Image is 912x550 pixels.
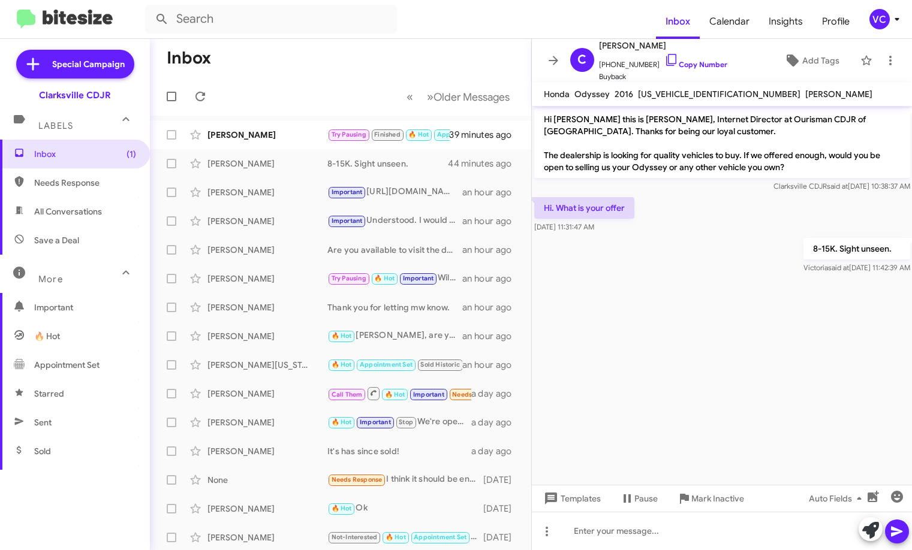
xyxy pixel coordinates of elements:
span: Mark Inactive [691,488,744,509]
a: Insights [759,4,812,39]
a: Inbox [656,4,700,39]
span: 2016 [615,89,633,99]
div: [PERSON_NAME][US_STATE] [207,359,327,371]
span: Stop [399,418,413,426]
div: [PERSON_NAME] [207,301,327,313]
div: VC [869,9,890,29]
div: a day ago [471,416,522,428]
button: Pause [610,488,667,509]
div: [PERSON_NAME] [207,244,327,256]
div: [PERSON_NAME] [207,388,327,400]
span: » [427,89,434,104]
span: Important [34,301,136,313]
span: Sent [34,416,52,428]
button: Next [420,84,517,109]
div: [DATE] [483,531,522,543]
span: Sold Historic [420,361,460,368]
div: a day ago [471,445,522,457]
span: 🔥 Hot [332,418,352,426]
div: I think it should be entitled to my oil change and car rotation. Unfortunately it expired with it... [327,473,483,486]
span: Important [332,217,363,225]
a: Copy Number [664,60,727,69]
span: Inbox [34,148,136,160]
span: Victoria [DATE] 11:42:39 AM [803,263,910,272]
span: Auto Fields [809,488,866,509]
div: [PERSON_NAME] [207,416,327,428]
a: Special Campaign [16,50,134,78]
span: Important [403,274,434,282]
button: Add Tags [767,50,854,71]
p: Hi [PERSON_NAME] this is [PERSON_NAME], Internet Director at Ourisman CDJR of [GEOGRAPHIC_DATA]. ... [534,108,910,178]
div: We are not looking to sell at this time, but thank you! [327,128,450,141]
a: Profile [812,4,859,39]
span: Finished [374,131,401,138]
div: an hour ago [462,215,521,227]
div: [DATE] [483,474,522,486]
div: [PERSON_NAME], are you available to visit the dealership? [327,329,462,343]
span: Appointment Set [360,361,413,368]
div: None [207,474,327,486]
span: Templates [541,488,601,509]
div: an hour ago [462,330,521,342]
span: said at [826,182,847,191]
button: VC [859,9,899,29]
span: Starred [34,388,64,400]
div: perfect thank you. [327,530,483,544]
div: [URL][DOMAIN_NAME] [327,185,462,199]
div: [PERSON_NAME] [207,129,327,141]
span: All Conversations [34,206,102,217]
div: [PERSON_NAME] [207,330,327,342]
p: 8-15K. Sight unseen. [803,238,910,259]
span: Try Pausing [332,274,366,282]
span: [PHONE_NUMBER] [599,53,727,71]
span: C [577,50,586,69]
div: [PERSON_NAME] [207,186,327,198]
div: Ok [327,501,483,515]
span: 🔥 Hot [332,332,352,340]
a: Calendar [700,4,759,39]
h1: Inbox [167,49,211,68]
nav: Page navigation example [400,84,517,109]
div: [PERSON_NAME] [207,531,327,543]
div: Are you available to visit the dealership [DATE]? [327,244,462,256]
div: 8-15K. Sight unseen. [327,158,450,170]
span: 🔥 Hot [408,131,429,138]
span: 🔥 Hot [34,330,60,342]
div: It's has since sold! [327,445,471,457]
div: a day ago [471,388,522,400]
button: Templates [532,488,610,509]
span: [US_VEHICLE_IDENTIFICATION_NUMBER] [638,89,800,99]
div: [DATE] [483,503,522,515]
input: Search [145,5,397,34]
span: [DATE] 11:31:47 AM [534,222,594,231]
div: an hour ago [462,244,521,256]
button: Auto Fields [799,488,876,509]
div: Will do [327,271,462,285]
span: Odyssey [574,89,610,99]
span: Honda [544,89,570,99]
button: Mark Inactive [667,488,754,509]
span: More [38,274,63,285]
div: an hour ago [462,273,521,285]
div: Hi what's going on [327,386,471,401]
span: Appointment Set [437,131,490,138]
div: 44 minutes ago [450,158,522,170]
span: Appointment Set [414,533,466,541]
div: an hour ago [462,301,521,313]
span: [PERSON_NAME] [805,89,872,99]
div: [PERSON_NAME] [207,158,327,170]
span: Important [413,391,444,398]
div: [PERSON_NAME] [207,215,327,227]
div: an hour ago [462,186,521,198]
div: 39 minutes ago [450,129,522,141]
span: Pause [634,488,658,509]
div: [PERSON_NAME] [207,445,327,457]
span: 🔥 Hot [386,533,406,541]
div: Understood. I would only be able to offer that amount upon seeing the vehicle. [327,214,462,228]
span: Try Pausing [332,131,366,138]
div: an hour ago [462,359,521,371]
span: Special Campaign [52,58,125,70]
